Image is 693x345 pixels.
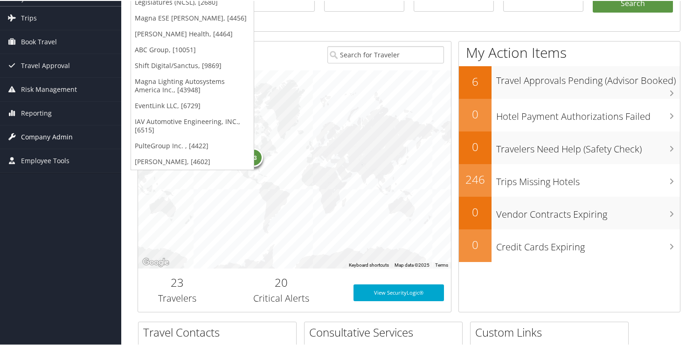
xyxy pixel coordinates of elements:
[459,138,492,154] h2: 0
[459,105,492,121] h2: 0
[459,98,680,131] a: 0Hotel Payment Authorizations Failed
[496,137,680,155] h3: Travelers Need Help (Safety Check)
[143,324,296,339] h2: Travel Contacts
[327,45,444,62] input: Search for Traveler
[459,171,492,186] h2: 246
[21,124,73,148] span: Company Admin
[475,324,628,339] h2: Custom Links
[353,283,444,300] a: View SecurityLogic®
[131,9,254,25] a: Magna ESE [PERSON_NAME], [4456]
[459,228,680,261] a: 0Credit Cards Expiring
[496,104,680,122] h3: Hotel Payment Authorizations Failed
[309,324,462,339] h2: Consultative Services
[459,236,492,252] h2: 0
[140,255,171,268] a: Open this area in Google Maps (opens a new window)
[140,255,171,268] img: Google
[435,262,448,267] a: Terms (opens in new tab)
[131,73,254,97] a: Magna Lighting Autosystems America Inc., [43948]
[145,291,209,304] h3: Travelers
[459,42,680,62] h1: My Action Items
[21,6,37,29] span: Trips
[21,101,52,124] span: Reporting
[459,196,680,228] a: 0Vendor Contracts Expiring
[496,235,680,253] h3: Credit Cards Expiring
[395,262,430,267] span: Map data ©2025
[21,29,57,53] span: Book Travel
[21,77,77,100] span: Risk Management
[131,137,254,153] a: PulteGroup Inc. , [4422]
[459,131,680,163] a: 0Travelers Need Help (Safety Check)
[459,73,492,89] h2: 6
[496,170,680,187] h3: Trips Missing Hotels
[223,291,340,304] h3: Critical Alerts
[459,203,492,219] h2: 0
[145,274,209,290] h2: 23
[131,153,254,169] a: [PERSON_NAME], [4602]
[21,148,69,172] span: Employee Tools
[21,53,70,76] span: Travel Approval
[131,97,254,113] a: EventLink LLC, [6729]
[349,261,389,268] button: Keyboard shortcuts
[131,113,254,137] a: IAV Automotive Engineering, INC., [6515]
[223,274,340,290] h2: 20
[131,41,254,57] a: ABC Group, [10051]
[131,57,254,73] a: Shift Digital/Sanctus, [9869]
[131,25,254,41] a: [PERSON_NAME] Health, [4464]
[459,163,680,196] a: 246Trips Missing Hotels
[496,202,680,220] h3: Vendor Contracts Expiring
[496,69,680,86] h3: Travel Approvals Pending (Advisor Booked)
[459,65,680,98] a: 6Travel Approvals Pending (Advisor Booked)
